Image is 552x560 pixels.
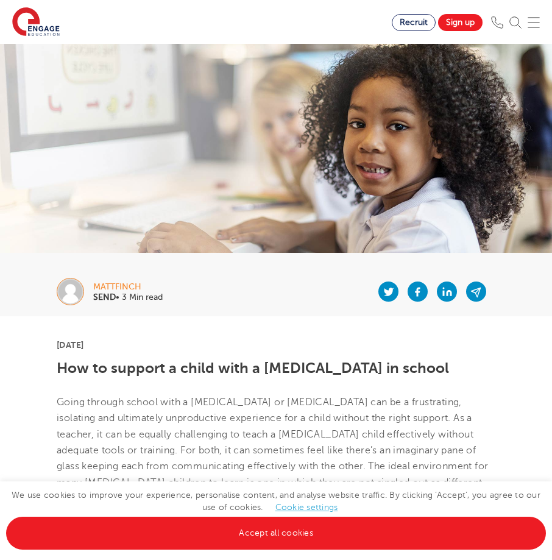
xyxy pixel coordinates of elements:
img: Engage Education [12,7,60,38]
span: Going through school with a [MEDICAL_DATA] or [MEDICAL_DATA] can be a frustrating, isolating and ... [57,397,476,472]
a: Recruit [392,14,436,31]
span: Recruit [400,18,428,27]
h1: How to support a child with a [MEDICAL_DATA] in school [57,360,495,376]
span: We use cookies to improve your experience, personalise content, and analyse website traffic. By c... [6,491,546,537]
a: Accept all cookies [6,517,546,550]
p: [DATE] [57,341,495,349]
p: • 3 Min read [93,293,163,302]
div: mattfinch [93,283,163,291]
a: Sign up [438,14,483,31]
a: Cookie settings [275,503,338,512]
b: SEND [93,292,116,302]
img: Mobile Menu [528,16,540,29]
img: Phone [491,16,503,29]
img: Search [509,16,522,29]
p: provides the information you need to handle hearing impairments with confidence we have a . [57,394,495,539]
